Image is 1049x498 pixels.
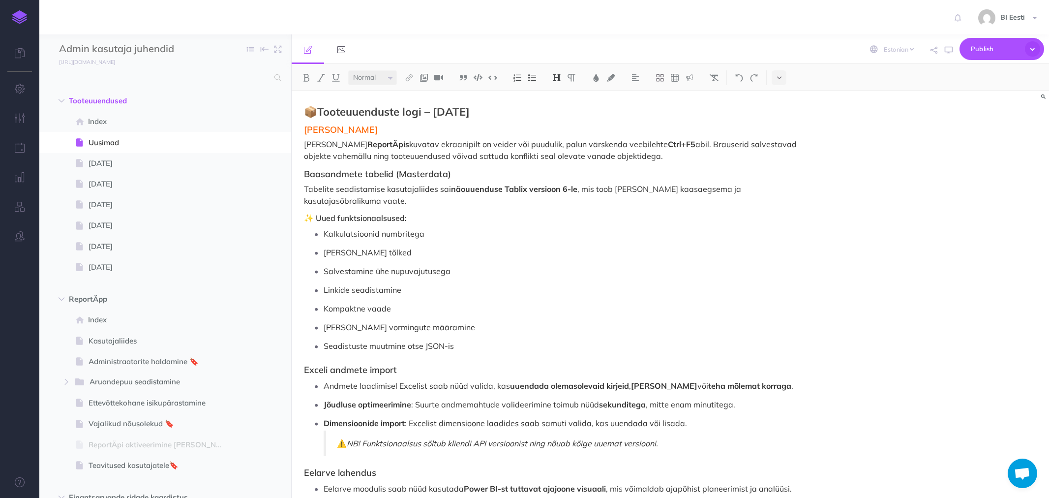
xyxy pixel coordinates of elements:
[89,157,232,169] span: [DATE]
[12,10,27,24] img: logo-mark.svg
[304,106,809,118] h2: 📦
[302,74,311,82] img: Bold button
[88,116,232,127] span: Index
[735,74,744,82] img: Undo
[749,74,758,82] img: Redo
[405,74,414,82] img: Link button
[304,183,809,207] p: Tabelite seadistamise kasutajaliides sai , mis toob [PERSON_NAME] kaasaegsema ja kasutajasõbralik...
[89,219,232,231] span: [DATE]
[631,381,697,391] strong: [PERSON_NAME]
[324,301,809,316] p: Kompaktne vaade
[89,241,232,252] span: [DATE]
[510,381,629,391] strong: uuendada olemasolevaid kirjeid
[324,245,809,260] p: [PERSON_NAME] tõlked
[89,178,232,190] span: [DATE]
[89,137,232,149] span: Uusimad
[304,365,809,375] h3: Exceli andmete import
[59,69,269,87] input: Search
[685,74,694,82] img: Callout dropdown menu button
[710,74,719,82] img: Clear styles button
[474,74,482,81] img: Code block button
[995,13,1030,22] span: BI Eesti
[324,397,809,412] p: : Suurte andmemahtude valideerimine toimub nüüd , mitte enam minutitega.
[59,42,175,57] input: Documentation Name
[451,184,577,194] strong: näouuenduse Tablix versioon 6-le
[59,59,115,65] small: [URL][DOMAIN_NAME]
[959,38,1044,60] button: Publish
[69,293,220,305] span: ReportÄpp
[668,139,695,149] strong: Ctrl+F5
[708,381,791,391] strong: teha mõlemat korraga
[599,400,646,409] strong: sekunditega
[971,41,1020,57] span: Publish
[39,57,125,66] a: [URL][DOMAIN_NAME]
[552,74,561,82] img: Headings dropdown button
[89,460,232,471] span: Teavitused kasutajatele🔖
[324,339,809,353] p: Seadistuste muutmine otse JSON-is
[488,74,497,81] img: Inline code button
[324,320,809,335] p: [PERSON_NAME] vormingute määramine
[606,74,615,82] img: Text background color button
[89,261,232,273] span: [DATE]
[434,74,443,82] img: Add video button
[324,378,809,393] p: Andmete laadimisel Excelist saab nüüd valida, kas , või .
[464,484,606,494] strong: Power BI-st tuttavat ajajoone visuaali
[89,356,232,368] span: Administraatorite haldamine 🔖
[347,438,658,448] em: NB! Funktsionaalsus sõltub kliendi API versioonist ning nõuab kõige uuemat versiooni.
[324,282,809,297] p: Linkide seadistamine
[304,138,809,162] p: [PERSON_NAME] kuvatav ekraanipilt on veider või puudulik, palun värskenda veebilehte abil. Brause...
[331,74,340,82] img: Underline button
[324,416,809,431] p: : Excelist dimensioone laadides saab samuti valida, kas uuendada või lisada.
[317,105,470,119] strong: Tooteuuenduste logi – [DATE]
[89,199,232,211] span: [DATE]
[89,397,232,409] span: Ettevõttekohane isikupärastamine
[304,169,809,179] h3: Baasandmete tabelid (Masterdata)
[978,9,995,27] img: 9862dc5e82047a4d9ba6d08c04ce6da6.jpg
[670,74,679,82] img: Create table button
[317,74,326,82] img: Italic button
[513,74,522,82] img: Ordered list button
[304,468,809,478] h3: Eelarve lahendus
[324,226,809,241] p: Kalkulatsioonid numbritega
[324,400,411,409] strong: Jõudluse optimeerimine
[89,335,232,347] span: Kasutajaliides
[324,481,809,496] p: Eelarve moodulis saab nüüd kasutada , mis võimaldab ajapõhist planeerimist ja analüüsi.
[420,74,428,82] img: Add image button
[89,439,232,451] span: ReportÄpi aktiveerimine [PERSON_NAME] kinnitus
[69,95,220,107] span: Tooteuuendused
[304,124,378,135] span: [PERSON_NAME]
[1008,459,1037,488] div: Avatud vestlus
[567,74,576,82] img: Paragraph button
[324,418,405,428] strong: Dimensioonide import
[304,214,809,223] h4: ✨ Uued funktsionaalsused:
[88,314,232,326] span: Index
[367,139,409,149] strong: ReportÄpis
[459,74,468,82] img: Blockquote button
[337,436,799,451] p: ⚠️
[324,264,809,279] p: Salvestamine ühe nupuvajutusega
[528,74,537,82] img: Unordered list button
[89,418,232,430] span: Vajalikud nõusolekud 🔖
[631,74,640,82] img: Alignment dropdown menu button
[90,376,217,389] span: Aruandepuu seadistamine
[592,74,600,82] img: Text color button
